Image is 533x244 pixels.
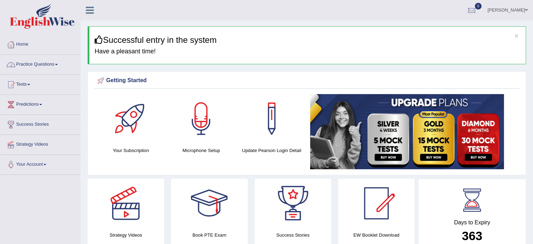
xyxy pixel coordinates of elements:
[95,35,520,45] h3: Successful entry in the system
[170,147,233,154] h4: Microphone Setup
[0,75,80,92] a: Tests
[0,155,80,172] a: Your Account
[0,115,80,132] a: Success Stories
[171,231,247,239] h4: Book PTE Exam
[310,94,504,169] img: small5.jpg
[0,95,80,112] a: Predictions
[96,75,518,86] div: Getting Started
[99,147,163,154] h4: Your Subscription
[255,231,331,239] h4: Success Stories
[475,3,482,9] span: 0
[338,231,415,239] h4: EW Booklet Download
[88,231,164,239] h4: Strategy Videos
[514,32,519,39] button: ×
[0,55,80,72] a: Practice Questions
[240,147,303,154] h4: Update Pearson Login Detail
[95,48,520,55] h4: Have a pleasant time!
[0,35,80,52] a: Home
[426,219,518,226] h4: Days to Expiry
[0,135,80,152] a: Strategy Videos
[462,229,482,243] b: 363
